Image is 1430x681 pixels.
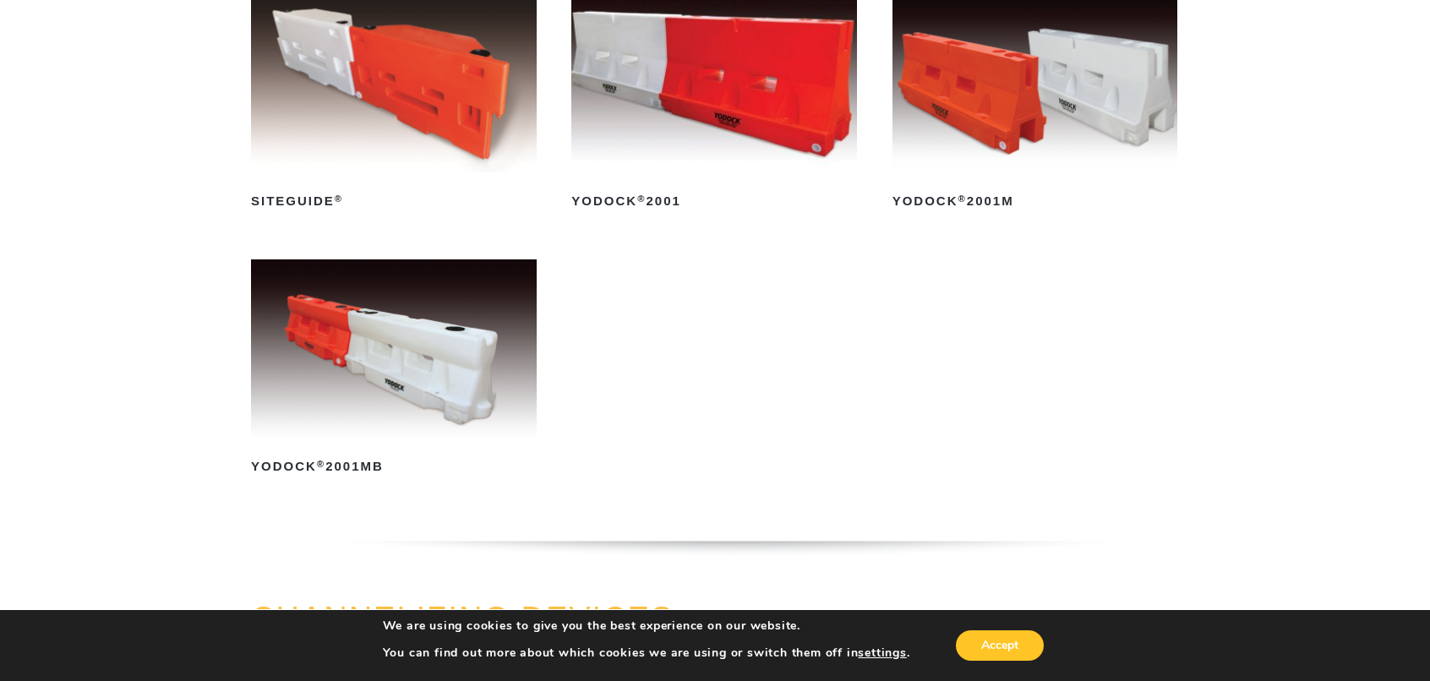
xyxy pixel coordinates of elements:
p: We are using cookies to give you the best experience on our website. [383,618,910,634]
h2: Yodock 2001 [571,188,857,215]
button: Accept [956,630,1044,661]
a: Yodock®2001MB [251,259,537,480]
sup: ® [958,193,967,204]
sup: ® [317,459,325,469]
sup: ® [335,193,343,204]
p: You can find out more about which cookies we are using or switch them off in . [383,646,910,661]
h2: Yodock 2001MB [251,453,537,480]
h2: Yodock 2001M [892,188,1178,215]
sup: ® [637,193,646,204]
button: settings [858,646,906,661]
h2: SiteGuide [251,188,537,215]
